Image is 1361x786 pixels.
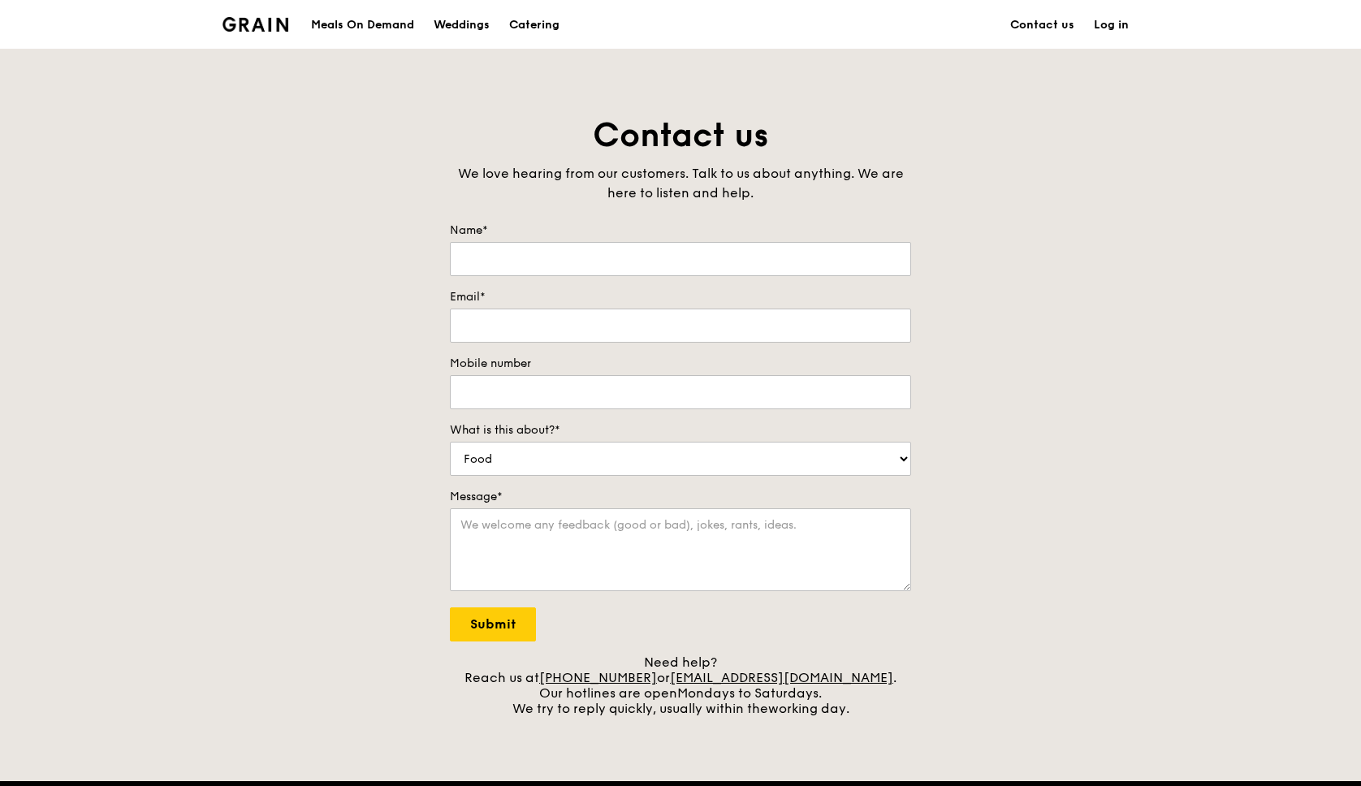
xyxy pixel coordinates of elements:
[223,17,288,32] img: Grain
[670,670,893,685] a: [EMAIL_ADDRESS][DOMAIN_NAME]
[450,289,911,305] label: Email*
[450,222,911,239] label: Name*
[450,114,911,158] h1: Contact us
[450,607,536,641] input: Submit
[1084,1,1138,50] a: Log in
[424,1,499,50] a: Weddings
[434,1,490,50] div: Weddings
[1000,1,1084,50] a: Contact us
[311,1,414,50] div: Meals On Demand
[450,489,911,505] label: Message*
[450,654,911,716] div: Need help? Reach us at or . Our hotlines are open We try to reply quickly, usually within the
[509,1,560,50] div: Catering
[499,1,569,50] a: Catering
[539,670,657,685] a: [PHONE_NUMBER]
[450,356,911,372] label: Mobile number
[768,701,849,716] span: working day.
[450,422,911,438] label: What is this about?*
[677,685,822,701] span: Mondays to Saturdays.
[450,164,911,203] div: We love hearing from our customers. Talk to us about anything. We are here to listen and help.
